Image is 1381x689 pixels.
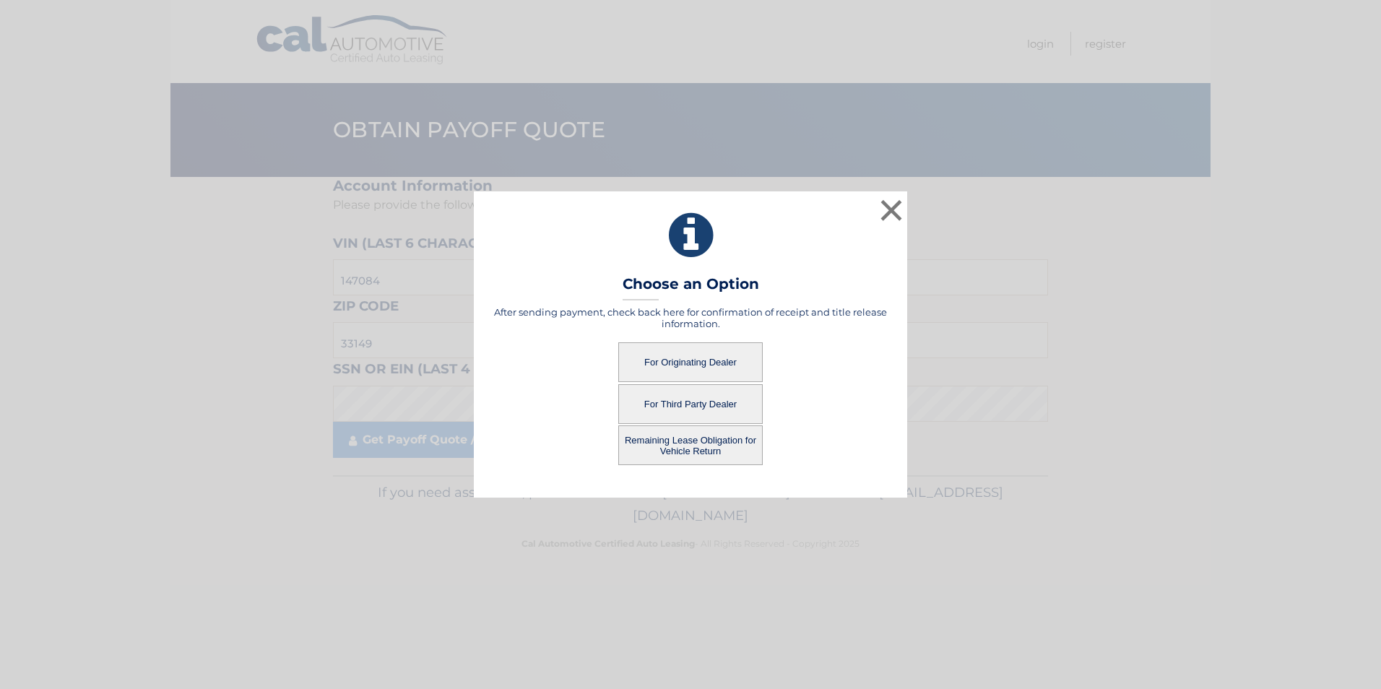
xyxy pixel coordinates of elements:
[618,342,763,382] button: For Originating Dealer
[618,425,763,465] button: Remaining Lease Obligation for Vehicle Return
[618,384,763,424] button: For Third Party Dealer
[877,196,906,225] button: ×
[623,275,759,300] h3: Choose an Option
[492,306,889,329] h5: After sending payment, check back here for confirmation of receipt and title release information.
